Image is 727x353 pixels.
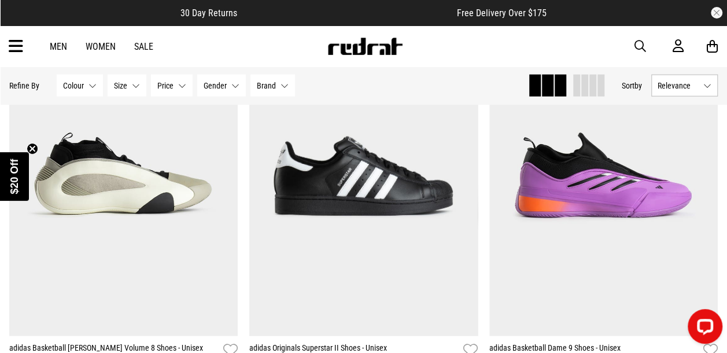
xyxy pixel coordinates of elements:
button: Sortby [622,79,642,93]
img: Adidas Basketball Dame 9 Shoes - Unisex in Purple [489,16,718,336]
span: Brand [257,81,276,90]
a: Sale [134,41,153,52]
span: Size [114,81,127,90]
img: Redrat logo [327,38,403,55]
iframe: LiveChat chat widget [678,304,727,353]
button: Close teaser [27,143,38,155]
button: Brand [250,75,295,97]
span: Price [157,81,174,90]
button: Gender [197,75,246,97]
span: 30 Day Returns [180,8,237,19]
span: Free Delivery Over $175 [457,8,547,19]
span: by [634,81,642,90]
span: Colour [63,81,84,90]
button: Price [151,75,193,97]
span: Gender [204,81,227,90]
a: Women [86,41,116,52]
button: Relevance [651,75,718,97]
img: Adidas Basketball Harden Volume 8 Shoes - Unisex in Grey [9,16,238,336]
button: Colour [57,75,103,97]
a: Men [50,41,67,52]
button: Size [108,75,146,97]
iframe: Customer reviews powered by Trustpilot [260,7,434,19]
p: Refine By [9,81,39,90]
img: Adidas Originals Superstar Ii Shoes - Unisex in Black [249,16,478,336]
span: $20 Off [9,159,20,194]
span: Relevance [658,81,699,90]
